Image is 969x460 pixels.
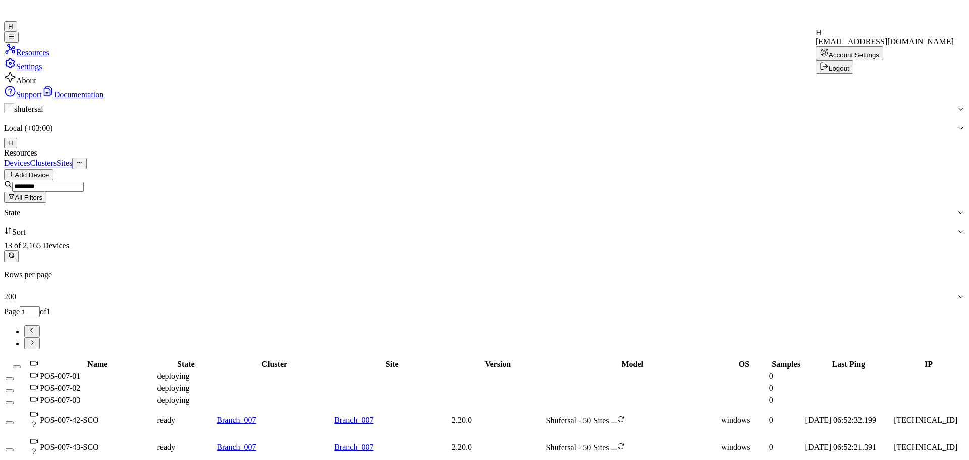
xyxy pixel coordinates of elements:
button: Add Device [4,169,53,180]
button: All Filters [4,192,46,203]
span: H [816,28,822,37]
div: 2.20.0 [452,443,544,452]
span: Page [4,307,20,316]
a: Documentation [42,90,104,99]
span: Resources [16,48,49,57]
th: Samples [769,359,804,370]
span: Shufersal - 50 Sites ... [546,416,617,425]
span: Shufersal - 50 Sites ... [546,443,617,452]
a: Branch_007 [334,443,373,451]
th: Name [39,359,155,370]
button: H [4,138,17,148]
a: Sites [57,159,72,168]
button: Select all [13,365,21,368]
button: H [4,21,17,32]
p: Rows per page [4,270,965,279]
p: windows [721,443,767,452]
button: Account Settings [816,46,883,60]
a: Devices [4,159,30,168]
th: Site [334,359,450,370]
div: POS-007-03 [40,396,155,405]
span: Documentation [54,90,104,99]
th: IP [893,359,964,370]
th: OS [721,359,768,370]
div: 0 [769,443,803,452]
a: Account Settings [816,50,883,59]
button: Go to previous page [24,325,40,337]
span: Settings [16,62,42,71]
div: Resources [4,148,965,158]
div: deploying [157,372,214,381]
div: 0 [769,416,803,425]
span: [EMAIL_ADDRESS][DOMAIN_NAME] [816,37,954,46]
span: Account Settings [820,51,879,59]
div: [DATE] 06:52:21.391 [805,443,892,452]
nav: pagination [4,325,965,349]
div: 0 [769,384,803,393]
div: deploying [157,396,214,405]
a: Resources [4,48,49,57]
div: POS-007-42-SCO [40,416,155,425]
div: 2.20.0 [452,416,544,425]
button: Select row [6,421,14,424]
button: Select row [6,448,14,451]
th: Version [451,359,545,370]
a: Branch_007 [217,443,256,451]
a: Branch_007 [217,416,256,424]
button: Select row [6,401,14,404]
a: Branch_007 [334,416,373,424]
button: Go to next page [24,337,40,349]
button: Select row [6,377,14,380]
div: POS-007-02 [40,384,155,393]
th: Cluster [216,359,333,370]
span: Support [16,90,42,99]
span: About [16,76,36,85]
th: Last Ping [805,359,893,370]
div: ready [157,416,214,425]
a: Settings [4,62,42,71]
div: 0 [769,396,803,405]
p: windows [721,416,767,425]
button: Select row [6,389,14,392]
div: POS-007-01 [40,372,155,381]
span: 13 of 2,165 Devices [4,241,69,250]
div: ready [157,443,214,452]
span: Logout [820,65,849,72]
span: H [8,139,13,147]
th: Model [546,359,720,370]
div: POS-007-43-SCO [40,443,155,452]
div: deploying [157,384,214,393]
span: H [8,23,13,30]
th: State [156,359,215,370]
button: Logout [816,60,853,74]
span: of 1 [40,307,50,316]
button: Toggle Navigation [4,32,19,43]
div: [TECHNICAL_ID] [894,443,963,452]
div: [DATE] 06:52:32.199 [805,416,892,425]
a: Support [4,90,42,99]
div: [TECHNICAL_ID] [894,416,963,425]
a: Clusters [30,159,57,168]
div: 0 [769,372,803,381]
